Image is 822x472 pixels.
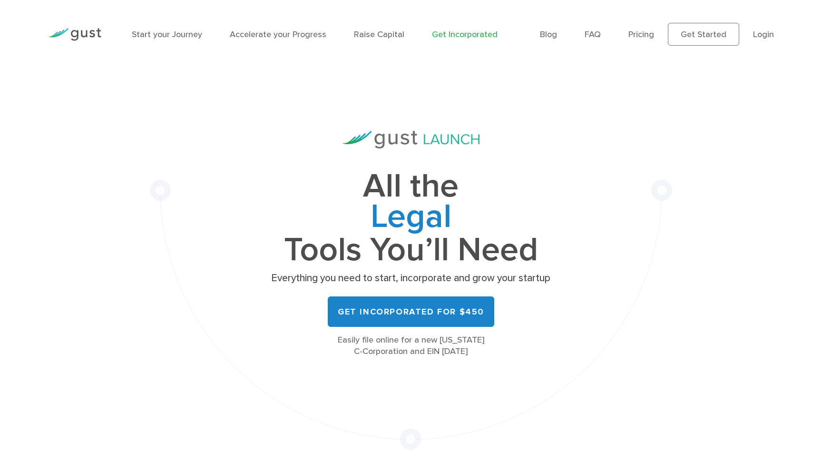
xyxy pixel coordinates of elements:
a: Raise Capital [354,29,404,39]
p: Everything you need to start, incorporate and grow your startup [268,272,554,285]
img: Gust Launch Logo [342,131,479,148]
img: Gust Logo [48,28,101,41]
div: Easily file online for a new [US_STATE] C-Corporation and EIN [DATE] [268,334,554,357]
span: Legal [268,202,554,235]
a: Start your Journey [132,29,202,39]
a: Pricing [628,29,654,39]
h1: All the Tools You’ll Need [268,171,554,265]
a: Blog [540,29,557,39]
a: Accelerate your Progress [230,29,326,39]
a: Get Incorporated for $450 [328,296,494,327]
a: Login [753,29,774,39]
a: Get Incorporated [432,29,498,39]
a: Get Started [668,23,739,46]
a: FAQ [585,29,601,39]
